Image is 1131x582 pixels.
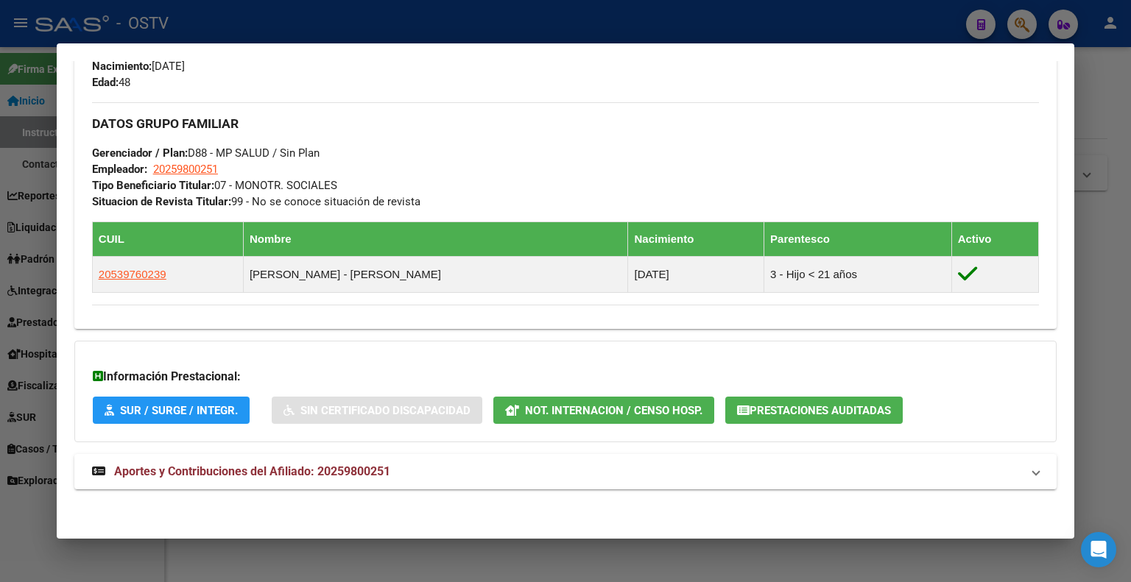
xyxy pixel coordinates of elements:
[92,195,231,208] strong: Situacion de Revista Titular:
[92,116,1039,132] h3: DATOS GRUPO FAMILIAR
[764,256,952,292] td: 3 - Hijo < 21 años
[243,256,628,292] td: [PERSON_NAME] - [PERSON_NAME]
[92,179,214,192] strong: Tipo Beneficiario Titular:
[74,454,1057,489] mat-expansion-panel-header: Aportes y Contribuciones del Afiliado: 20259800251
[92,163,147,176] strong: Empleador:
[272,397,482,424] button: Sin Certificado Discapacidad
[1081,532,1116,567] div: Open Intercom Messenger
[92,146,320,160] span: D88 - MP SALUD / Sin Plan
[153,163,218,176] span: 20259800251
[99,268,166,280] span: 20539760239
[243,221,628,256] th: Nombre
[493,397,714,424] button: Not. Internacion / Censo Hosp.
[525,404,702,417] span: Not. Internacion / Censo Hosp.
[120,404,238,417] span: SUR / SURGE / INTEGR.
[764,221,952,256] th: Parentesco
[750,404,891,417] span: Prestaciones Auditadas
[92,179,337,192] span: 07 - MONOTR. SOCIALES
[92,221,243,256] th: CUIL
[93,368,1038,386] h3: Información Prestacional:
[114,464,390,478] span: Aportes y Contribuciones del Afiliado: 20259800251
[93,397,250,424] button: SUR / SURGE / INTEGR.
[628,256,764,292] td: [DATE]
[951,221,1039,256] th: Activo
[92,76,130,89] span: 48
[92,195,420,208] span: 99 - No se conoce situación de revista
[92,60,152,73] strong: Nacimiento:
[92,60,185,73] span: [DATE]
[725,397,903,424] button: Prestaciones Auditadas
[92,146,188,160] strong: Gerenciador / Plan:
[92,76,119,89] strong: Edad:
[628,221,764,256] th: Nacimiento
[300,404,471,417] span: Sin Certificado Discapacidad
